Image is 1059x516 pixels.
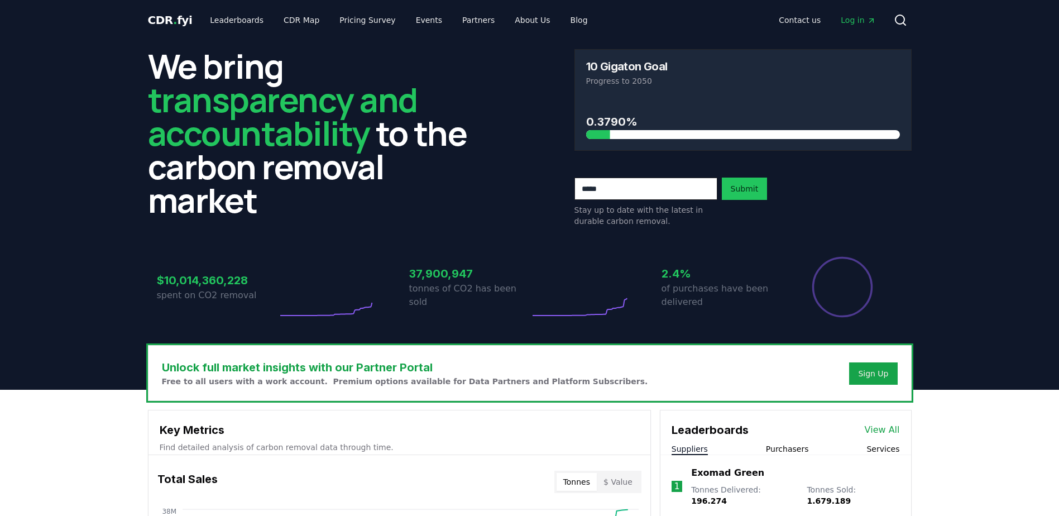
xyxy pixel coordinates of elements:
button: Sign Up [849,362,897,385]
h3: Key Metrics [160,422,639,438]
span: 196.274 [691,496,727,505]
p: spent on CO2 removal [157,289,277,302]
p: Stay up to date with the latest in durable carbon removal. [574,204,717,227]
button: Tonnes [557,473,597,491]
button: $ Value [597,473,639,491]
h3: 0.3790% [586,113,900,130]
p: 1 [674,480,679,493]
h2: We bring to the carbon removal market [148,49,485,217]
a: Events [407,10,451,30]
h3: 2.4% [662,265,782,282]
div: Percentage of sales delivered [811,256,874,318]
span: Log in [841,15,875,26]
button: Services [866,443,899,455]
h3: 37,900,947 [409,265,530,282]
button: Submit [722,178,768,200]
p: tonnes of CO2 has been sold [409,282,530,309]
p: Progress to 2050 [586,75,900,87]
button: Suppliers [672,443,708,455]
p: of purchases have been delivered [662,282,782,309]
p: Tonnes Sold : [807,484,899,507]
h3: Leaderboards [672,422,749,438]
nav: Main [201,10,596,30]
h3: 10 Gigaton Goal [586,61,668,72]
p: Tonnes Delivered : [691,484,796,507]
a: Blog [562,10,597,30]
button: Purchasers [766,443,809,455]
a: Log in [832,10,884,30]
h3: Total Sales [157,471,218,493]
a: Exomad Green [691,466,764,480]
a: Partners [453,10,504,30]
span: 1.679.189 [807,496,851,505]
a: Sign Up [858,368,888,379]
a: View All [865,423,900,437]
a: Contact us [770,10,830,30]
p: Free to all users with a work account. Premium options available for Data Partners and Platform S... [162,376,648,387]
nav: Main [770,10,884,30]
h3: Unlock full market insights with our Partner Portal [162,359,648,376]
a: CDR.fyi [148,12,193,28]
span: . [173,13,177,27]
a: Pricing Survey [330,10,404,30]
span: CDR fyi [148,13,193,27]
tspan: 38M [162,508,176,515]
p: Find detailed analysis of carbon removal data through time. [160,442,639,453]
a: About Us [506,10,559,30]
a: Leaderboards [201,10,272,30]
span: transparency and accountability [148,77,418,156]
a: CDR Map [275,10,328,30]
h3: $10,014,360,228 [157,272,277,289]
